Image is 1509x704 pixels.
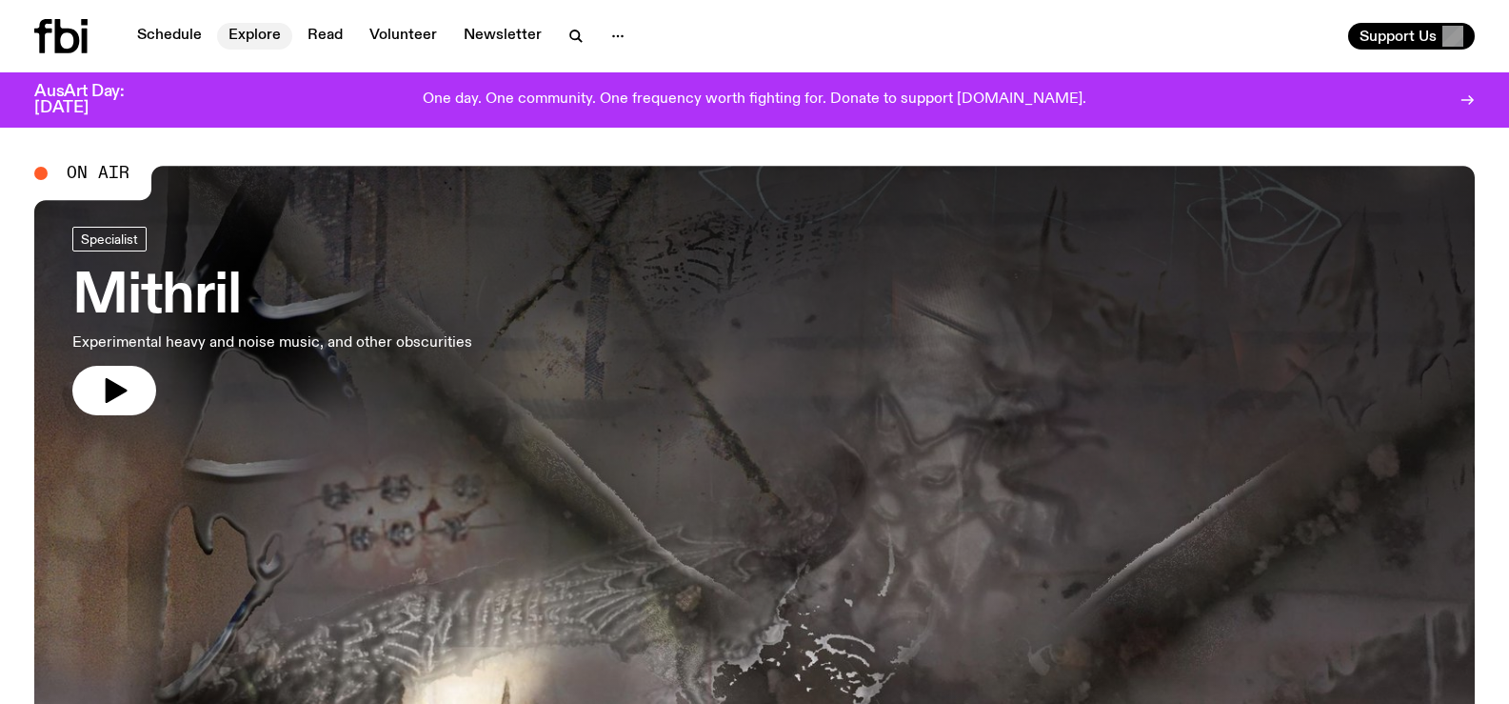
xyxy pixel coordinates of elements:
a: Newsletter [452,23,553,50]
p: Experimental heavy and noise music, and other obscurities [72,332,472,354]
a: Read [296,23,354,50]
h3: Mithril [72,271,472,324]
span: On Air [67,165,129,182]
span: Support Us [1360,28,1437,45]
a: Specialist [72,227,147,251]
p: One day. One community. One frequency worth fighting for. Donate to support [DOMAIN_NAME]. [423,91,1086,109]
h3: AusArt Day: [DATE] [34,84,156,116]
a: Schedule [126,23,213,50]
button: Support Us [1348,23,1475,50]
a: Volunteer [358,23,448,50]
span: Specialist [81,232,138,247]
a: Explore [217,23,292,50]
a: MithrilExperimental heavy and noise music, and other obscurities [72,227,472,415]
